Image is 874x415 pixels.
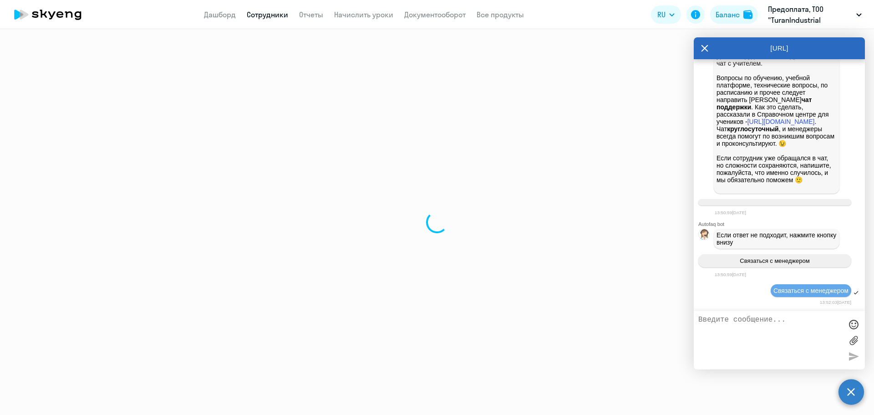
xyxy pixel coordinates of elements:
div: Autofaq bot [698,221,865,227]
a: Все продукты [477,10,524,19]
time: 13:50:59[DATE] [715,210,746,215]
button: Предоплата, ТОО "TuranIndustrial (ТуранИндастриал)" [763,4,866,26]
button: Балансbalance [710,5,758,24]
img: bot avatar [699,229,710,242]
a: Сотрудники [247,10,288,19]
time: 13:50:59[DATE] [715,272,746,277]
p: В личном кабинете учеников есть Учебные вопросы к преподавателю вне урока сотрудник может адресов... [716,16,837,191]
button: RU [651,5,681,24]
time: 13:52:03[DATE] [820,300,851,305]
a: Дашборд [204,10,236,19]
strong: чат поддержки [716,96,813,111]
a: Документооборот [404,10,466,19]
a: Отчеты [299,10,323,19]
a: Начислить уроки [334,10,393,19]
div: Баланс [716,9,740,20]
span: Связаться с менеджером [740,257,809,264]
strong: круглосуточный [727,125,778,133]
span: RU [657,9,666,20]
button: Связаться с менеджером [698,254,851,267]
span: Если ответ не подходит, нажмите кнопку внизу [716,231,838,246]
a: [URL][DOMAIN_NAME] [747,118,815,125]
img: balance [743,10,752,19]
p: Предоплата, ТОО "TuranIndustrial (ТуранИндастриал)" [768,4,853,26]
span: Связаться с менеджером [773,287,849,294]
label: Лимит 10 файлов [847,333,860,347]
